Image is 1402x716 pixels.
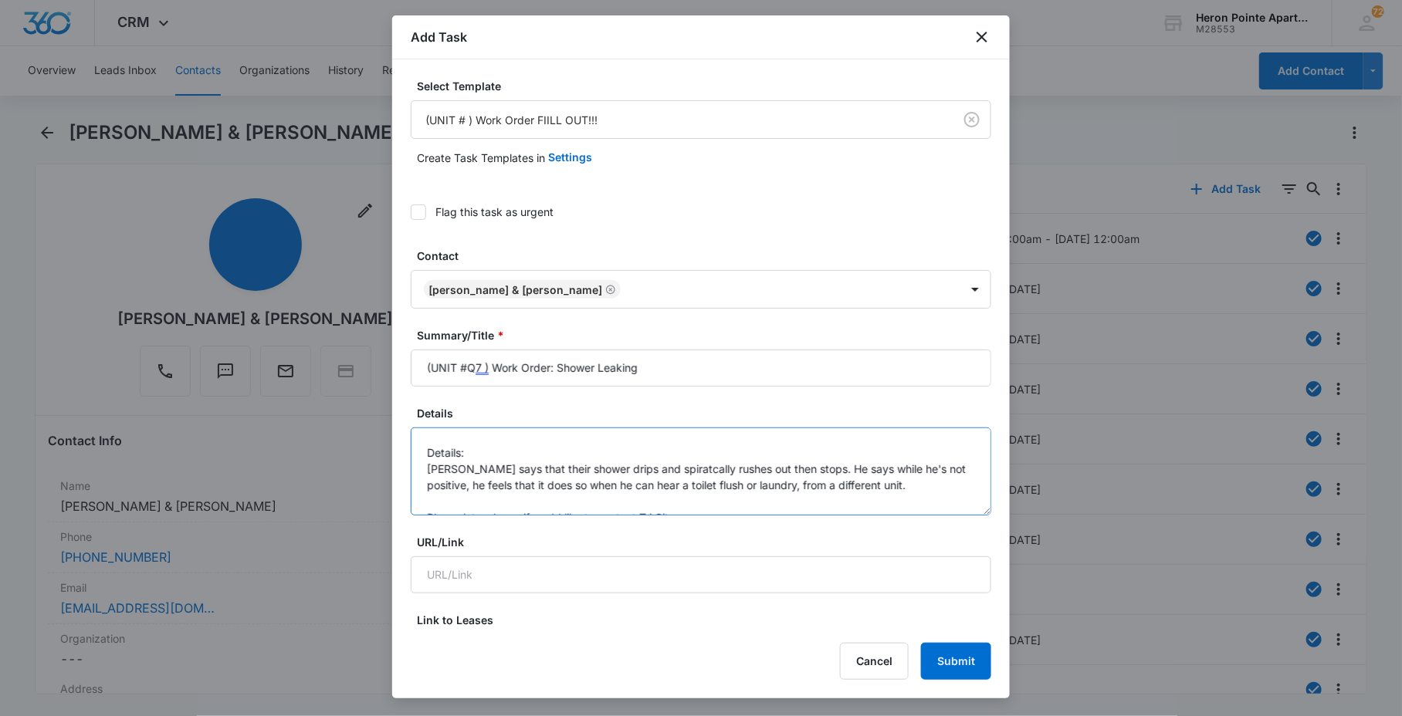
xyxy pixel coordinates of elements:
[428,283,602,296] div: [PERSON_NAME] & [PERSON_NAME]
[548,139,592,176] button: Settings
[417,534,997,550] label: URL/Link
[417,405,997,421] label: Details
[417,248,997,264] label: Contact
[417,78,997,94] label: Select Template
[840,643,909,680] button: Cancel
[417,150,545,166] p: Create Task Templates in
[973,28,991,46] button: close
[602,284,616,295] div: Remove Daniel Rousseau & Rebecca
[417,612,997,628] label: Link to Leases
[921,643,991,680] button: Submit
[411,28,467,46] h1: Add Task
[411,556,991,593] input: URL/Link
[417,327,997,343] label: Summary/Title
[435,204,554,220] div: Flag this task as urgent
[411,350,991,387] input: Summary/Title
[960,107,984,132] button: Clear
[411,427,991,515] textarea: PTE: [PHONE_NUMBER] Details: [PERSON_NAME] says that their shower drips and spiratcally rushes ou...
